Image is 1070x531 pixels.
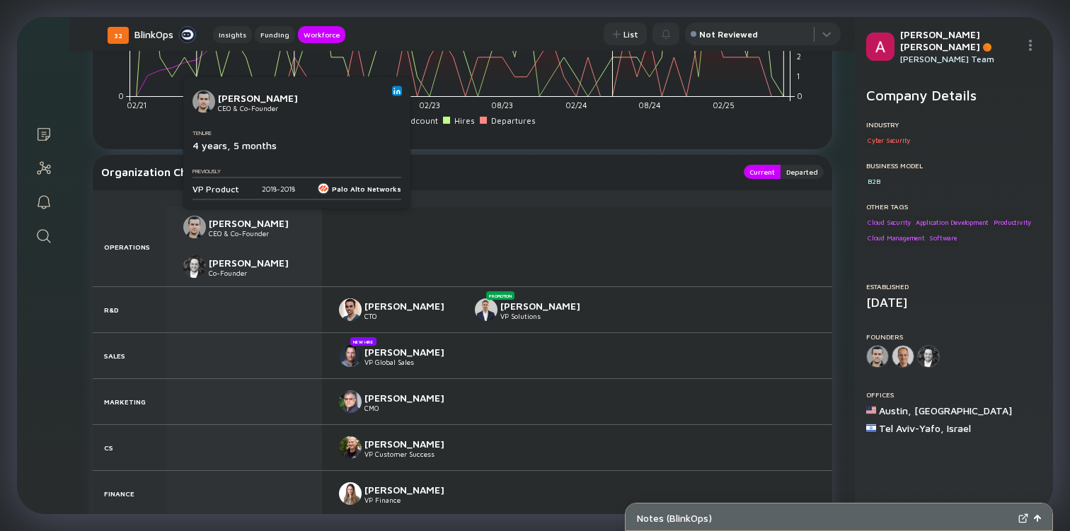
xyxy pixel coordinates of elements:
[218,103,311,112] div: CEO & Co-Founder
[604,23,647,45] button: List
[866,202,1042,211] div: Other Tags
[866,133,911,147] div: Cyber Security
[486,291,514,300] div: Promotion
[93,379,166,424] div: Marketing
[637,512,1013,524] div: Notes ( BlinkOps )
[500,300,594,312] div: [PERSON_NAME]
[744,165,781,179] button: Current
[866,332,1042,341] div: Founders
[364,438,458,450] div: [PERSON_NAME]
[93,287,166,332] div: R&D
[339,436,362,459] img: Nir Kalish picture
[947,422,971,434] div: Israel
[192,139,396,151] div: 4 years, 5 months
[393,88,401,95] img: Gil Barak Linkedin Profile
[364,312,458,320] div: CTO
[866,295,1042,310] div: [DATE]
[318,183,401,194] div: Palo Alto Networks
[928,231,957,245] div: Software
[339,390,362,413] img: Ashish Kuthiala picture
[298,26,345,43] button: Workforce
[93,333,166,378] div: Sales
[866,33,894,61] img: Alex Profile Picture
[318,183,329,194] img: Palo Alto Networks logo
[797,71,800,81] tspan: 1
[364,484,458,496] div: [PERSON_NAME]
[914,404,1012,416] div: [GEOGRAPHIC_DATA]
[209,229,302,238] div: CEO & Co-Founder
[127,101,146,110] tspan: 02/21
[781,165,824,179] button: Departed
[419,101,440,110] tspan: 02/23
[209,217,302,229] div: [PERSON_NAME]
[298,28,345,42] div: Workforce
[364,404,458,412] div: CMO
[322,194,832,203] div: VP/C-Levels
[364,346,458,358] div: [PERSON_NAME]
[192,168,396,175] div: Previously
[364,300,458,312] div: [PERSON_NAME]
[364,450,458,458] div: VP Customer Success
[364,392,458,404] div: [PERSON_NAME]
[638,101,661,110] tspan: 08/24
[183,255,206,278] img: Zion Zatlavi picture
[565,101,587,110] tspan: 02/24
[866,120,1042,129] div: Industry
[866,161,1042,170] div: Business Model
[192,91,215,113] img: Gil Barak picture
[183,216,206,238] img: Gil Barak picture
[491,101,513,110] tspan: 08/23
[93,471,166,516] div: Finance
[475,298,497,321] img: Jonathan Hochman picture
[17,116,70,150] a: Lists
[192,130,396,136] div: Tenure
[992,215,1033,229] div: Productivity
[350,337,376,346] div: New Hire
[17,218,70,252] a: Search
[218,91,311,103] div: [PERSON_NAME]
[255,26,295,43] button: Funding
[866,174,881,188] div: B2B
[255,28,295,42] div: Funding
[900,54,1019,64] div: [PERSON_NAME] Team
[364,358,458,366] div: VP Global Sales
[866,282,1042,291] div: Established
[118,91,124,100] tspan: 0
[1034,515,1041,522] img: Open Notes
[108,27,129,44] div: 32
[213,28,252,42] div: Insights
[101,165,730,179] div: Organization Chart
[166,194,322,203] div: Founders
[866,87,1042,103] h2: Company Details
[339,482,362,505] img: Shiri Malki picture
[699,29,758,40] div: Not Reviewed
[866,390,1042,399] div: Offices
[93,425,166,470] div: CS
[17,150,70,184] a: Investor Map
[500,312,594,320] div: VP Solutions
[213,26,252,43] button: Insights
[866,215,912,229] div: Cloud Security
[879,404,911,416] div: Austin ,
[364,496,458,504] div: VP Finance
[93,207,166,286] div: Operations
[713,101,735,110] tspan: 02/25
[866,423,876,433] img: Israel Flag
[797,91,802,100] tspan: 0
[209,269,302,277] div: Co-Founder
[192,183,239,194] div: VP Product
[339,298,362,321] img: Raz Itzhakian picture
[209,257,302,269] div: [PERSON_NAME]
[262,185,295,193] div: 2018 - 2018
[17,184,70,218] a: Reminders
[866,231,926,245] div: Cloud Management
[879,422,944,434] div: Tel Aviv-Yafo ,
[797,52,801,61] tspan: 2
[914,215,990,229] div: Application Development
[1025,40,1036,51] img: Menu
[1018,513,1028,523] img: Expand Notes
[866,405,876,415] img: United States Flag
